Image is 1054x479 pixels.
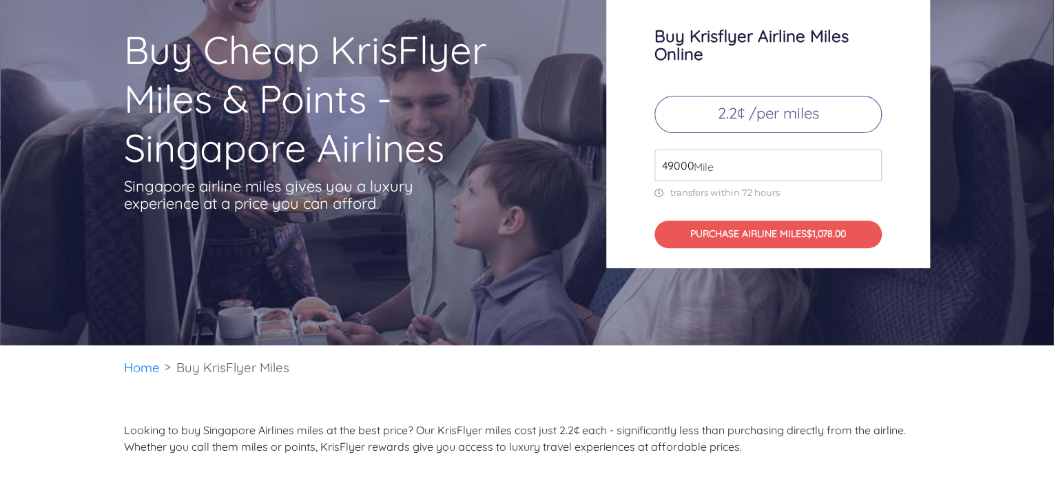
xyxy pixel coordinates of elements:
p: Looking to buy Singapore Airlines miles at the best price? Our KrisFlyer miles cost just 2.2¢ eac... [124,422,930,455]
span: Mile [687,159,714,175]
p: 2.2¢ /per miles [654,96,882,133]
p: Singapore airline miles gives you a luxury experience at a price you can afford. [124,178,434,212]
h1: Buy Cheap KrisFlyer Miles & Points - Singapore Airlines [124,26,552,172]
span: $1,078.00 [807,227,846,240]
button: PURCHASE AIRLINE MILES$1,078.00 [654,221,882,249]
p: transfers within 72 hours [654,187,882,198]
h3: Buy Krisflyer Airline Miles Online [654,27,882,63]
a: Home [124,359,160,376]
li: Buy KrisFlyer Miles [169,345,296,390]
